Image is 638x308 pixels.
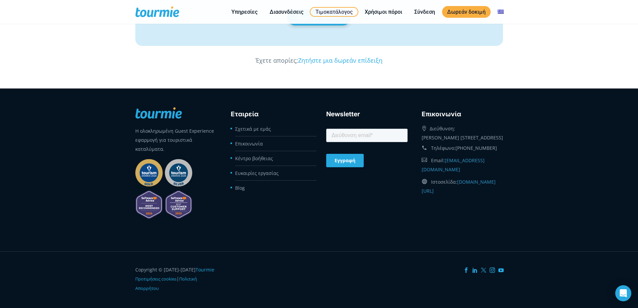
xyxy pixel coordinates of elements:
[422,157,485,173] a: [EMAIL_ADDRESS][DOMAIN_NAME]
[422,142,503,154] div: Τηλέφωνο:
[422,154,503,176] div: Email:
[442,6,491,18] a: Δωρεάν δοκιμή
[196,266,214,273] a: Tourmie
[310,7,358,17] a: Τιμοκατάλογος
[235,155,273,162] a: Κέντρο βοήθειας
[422,122,503,142] div: Διεύθυνση: [PERSON_NAME] [STREET_ADDRESS]
[235,170,279,176] a: Ευκαιρίες εργασίας
[235,140,263,147] a: Επικοινωνία
[472,267,478,273] a: LinkedIn
[409,8,440,16] a: Σύνδεση
[455,145,497,151] a: [PHONE_NUMBER]
[235,126,271,132] a: Σχετικά με εμάς
[135,265,217,293] div: Copyright © [DATE]-[DATE] |
[422,179,496,194] a: [DOMAIN_NAME][URL]
[235,185,245,191] a: Blog
[231,109,312,119] h3: Εταιρεία
[615,285,631,301] div: Open Intercom Messenger
[135,276,176,282] a: Προτιμήσεις cookies
[490,267,495,273] a: Instagram
[326,109,408,119] h3: Newsletter
[498,267,504,273] a: YouTube
[422,109,503,119] h3: Eπικοινωνία
[226,8,263,16] a: Υπηρεσίες
[265,8,308,16] a: Διασυνδέσεις
[481,267,486,273] a: Twitter
[493,8,509,16] a: Αλλαγή σε
[464,267,469,273] a: Facebook
[326,127,408,172] iframe: Form 0
[135,126,217,153] p: Η ολοκληρωμένη Guest Experience εφαρμογή για τουριστικά καταλύματα.
[298,56,382,64] a: Ζητήστε μια δωρεάν επίδειξη
[360,8,407,16] a: Χρήσιμοι πόροι
[422,176,503,197] div: Ιστοσελίδα:
[135,56,503,65] p: Έχετε απορίες;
